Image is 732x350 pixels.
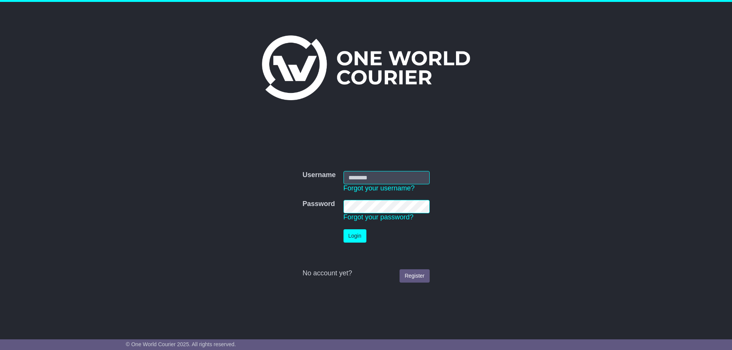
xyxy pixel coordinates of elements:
div: No account yet? [302,269,429,278]
button: Login [344,229,366,243]
label: Username [302,171,335,179]
img: One World [262,35,470,100]
span: © One World Courier 2025. All rights reserved. [126,341,236,347]
a: Forgot your password? [344,213,414,221]
a: Register [400,269,429,283]
label: Password [302,200,335,208]
a: Forgot your username? [344,184,415,192]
